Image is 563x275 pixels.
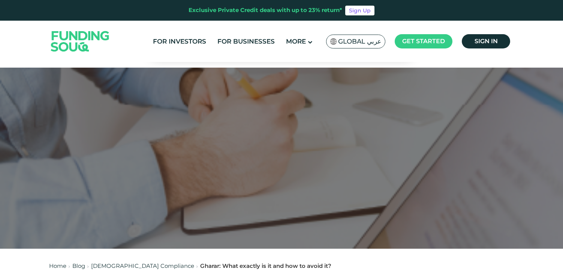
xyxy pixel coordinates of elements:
[330,38,337,45] img: SA Flag
[216,35,277,48] a: For Businesses
[286,38,306,45] span: More
[200,262,331,270] div: Gharar: What exactly is it and how to avoid it?
[72,262,85,269] a: Blog
[49,262,66,269] a: Home
[475,38,498,45] span: Sign in
[345,6,374,15] a: Sign Up
[91,262,194,269] a: [DEMOGRAPHIC_DATA] Compliance
[462,34,510,48] a: Sign in
[151,35,208,48] a: For Investors
[402,38,445,45] span: Get started
[189,6,342,15] div: Exclusive Private Credit deals with up to 23% return*
[43,22,117,60] img: Logo
[338,37,381,46] span: Global عربي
